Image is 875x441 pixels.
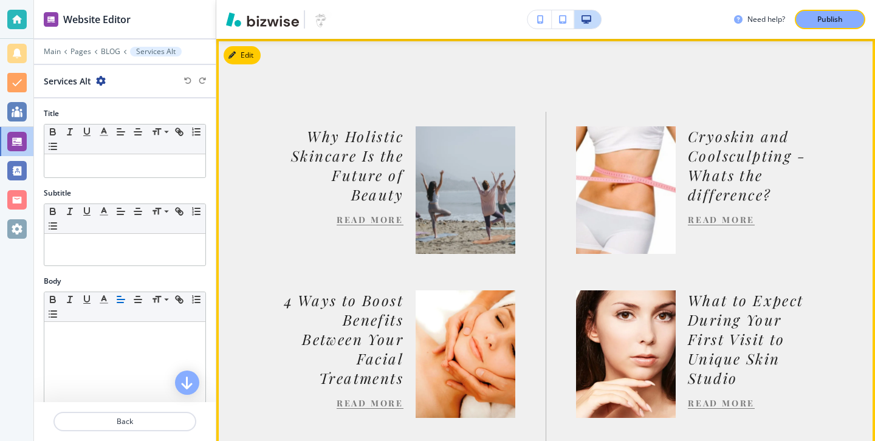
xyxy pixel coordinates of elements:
[70,47,91,56] button: Pages
[224,46,261,64] button: Edit
[278,290,403,388] p: 4 Ways to Boost Benefits Between Your Facial Treatments
[44,12,58,27] img: editor icon
[63,12,131,27] h2: Website Editor
[411,120,520,261] img: <p>Why Holistic Skincare Is the Future of Beauty</p>
[226,12,299,27] img: Bizwise Logo
[576,290,676,418] img: <p>What to Expect During Your First Visit to Unique Skin Studio</p>
[688,397,755,409] a: read more
[795,10,865,29] button: Publish
[53,412,196,431] button: Back
[576,126,676,254] img: <p>Cryoskin and Coolsculpting - Whats the difference?</p>
[688,290,813,388] p: What to Expect During Your First Visit to Unique Skin Studio
[44,276,61,287] h2: Body
[416,290,515,418] img: <p>4 Ways to Boost Benefits Between Your Facial Treatments</p>
[337,214,403,225] a: READ MORE
[44,47,61,56] button: Main
[101,47,120,56] button: BLOG
[130,47,182,56] button: Services Alt
[136,47,176,56] p: Services Alt
[44,188,71,199] h2: Subtitle
[747,14,785,25] h3: Need help?
[278,126,403,204] p: Why Holistic Skincare Is the Future of Beauty
[44,108,59,119] h2: Title
[310,10,332,29] img: Your Logo
[44,75,91,87] h2: Services Alt
[55,416,195,427] p: Back
[817,14,843,25] p: Publish
[688,126,813,204] p: Cryoskin and Coolsculpting - Whats the difference?
[688,214,755,225] a: READ MORE
[337,397,403,409] a: read more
